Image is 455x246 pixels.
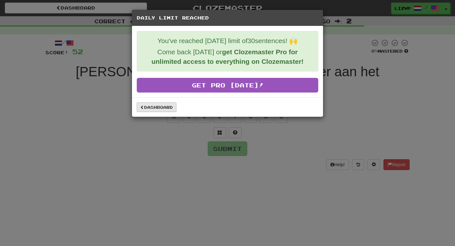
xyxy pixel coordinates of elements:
[137,15,318,21] h5: Daily Limit Reached
[151,48,304,65] strong: get Clozemaster Pro for unlimited access to everything on Clozemaster!
[142,36,313,46] p: You've reached [DATE] limit of 30 sentences! 🙌
[137,102,176,112] a: Dashboard
[142,47,313,66] p: Come back [DATE] or
[137,78,318,93] a: Get Pro [DATE]!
